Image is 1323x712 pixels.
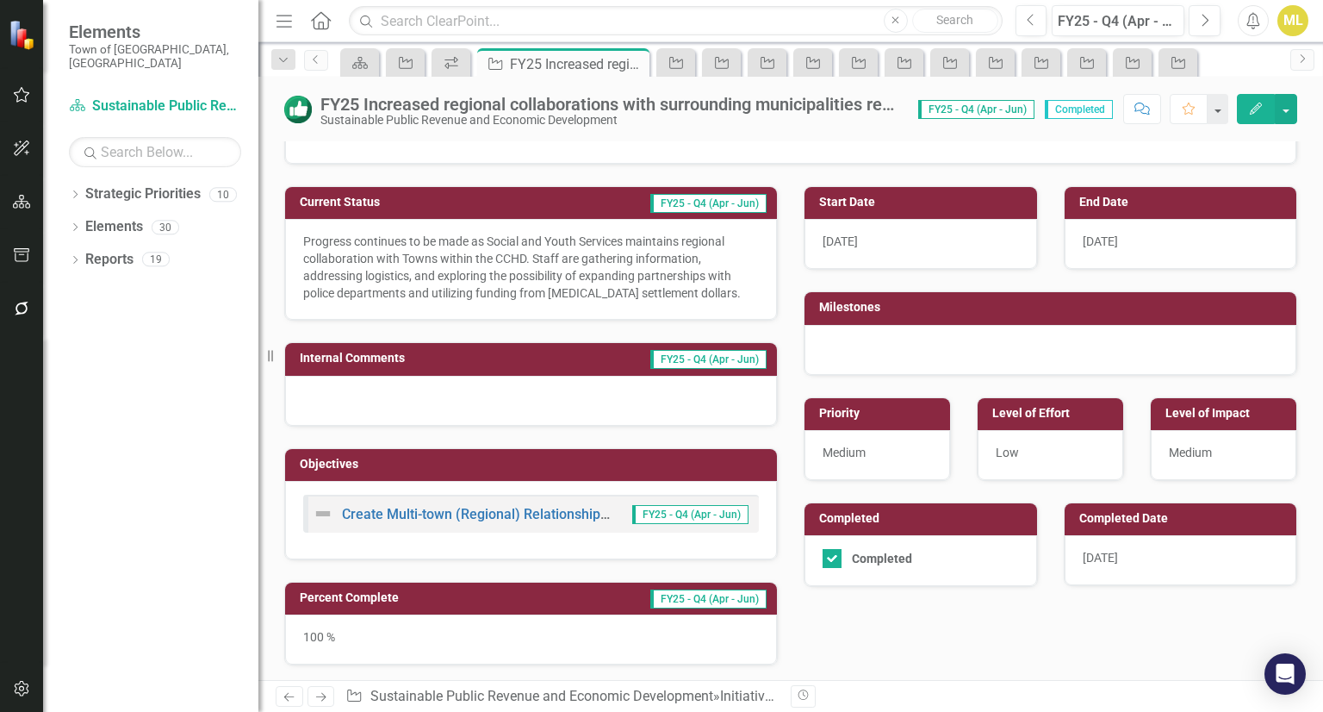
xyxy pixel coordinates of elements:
span: [DATE] [1083,551,1118,565]
span: FY25 - Q4 (Apr - Jun) [650,350,767,369]
h3: Objectives [300,458,768,471]
h3: Level of Effort [992,407,1115,420]
p: Progress continues to be made as Social and Youth Services maintains regional collaboration with ... [303,233,759,302]
span: FY25 - Q4 (Apr - Jun) [918,100,1034,119]
a: Initiatives [720,688,779,704]
img: ClearPoint Strategy [9,19,39,49]
a: Sustainable Public Revenue and Economic Development [370,688,713,704]
img: Not Defined [313,503,333,524]
h3: Internal Comments [300,352,520,365]
span: Completed [1045,100,1113,119]
span: Medium [1169,446,1212,459]
div: Open Intercom Messenger [1264,653,1306,695]
span: Search [936,13,973,27]
h3: Percent Complete [300,591,513,604]
a: Sustainable Public Revenue and Economic Development [69,97,241,116]
div: FY25 Increased regional collaborations with surrounding municipalities regarding emerging needs a... [510,53,645,75]
input: Search Below... [69,137,241,167]
div: 10 [209,187,237,202]
img: Completed [284,96,312,123]
h3: End Date [1079,196,1289,209]
h3: Completed [819,512,1028,525]
a: Elements [85,217,143,237]
div: » » [345,687,778,707]
div: 100 % [285,615,777,665]
span: Elements [69,22,241,42]
span: [DATE] [823,234,858,248]
small: Town of [GEOGRAPHIC_DATA], [GEOGRAPHIC_DATA] [69,42,241,71]
span: FY25 - Q4 (Apr - Jun) [632,505,748,524]
div: FY25 Increased regional collaborations with surrounding municipalities regarding emerging needs a... [320,95,901,114]
h3: Current Status [300,196,489,209]
div: 30 [152,220,179,234]
a: Reports [85,250,134,270]
h3: Level of Impact [1165,407,1288,420]
div: 19 [142,253,170,267]
button: FY25 - Q4 (Apr - Jun) [1052,5,1184,36]
div: FY25 - Q4 (Apr - Jun) [1058,11,1178,32]
h3: Start Date [819,196,1028,209]
input: Search ClearPoint... [349,6,1002,36]
span: Medium [823,446,866,459]
span: [DATE] [1083,234,1118,248]
h3: Priority [819,407,941,420]
span: FY25 - Q4 (Apr - Jun) [650,590,767,609]
span: Low [996,446,1019,459]
a: Create Multi-town (Regional) Relationships to Share Service Costs [342,506,751,522]
button: ML [1277,5,1308,36]
a: Strategic Priorities [85,184,201,204]
h3: Completed Date [1079,512,1289,525]
h3: Milestones [819,301,1288,314]
span: FY25 - Q4 (Apr - Jun) [650,194,767,213]
div: Sustainable Public Revenue and Economic Development [320,114,901,127]
button: Search [912,9,998,33]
